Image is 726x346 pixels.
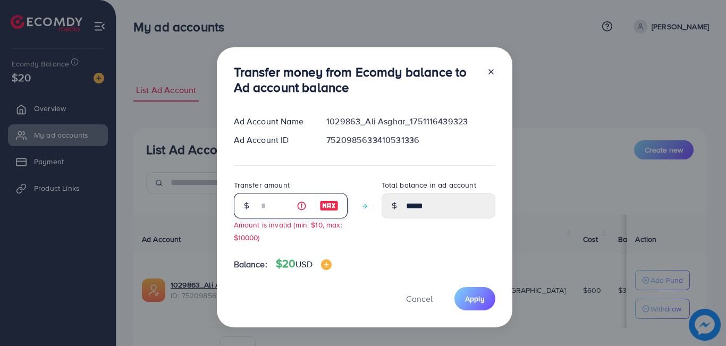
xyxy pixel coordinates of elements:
h3: Transfer money from Ecomdy balance to Ad account balance [234,64,478,95]
div: Ad Account Name [225,115,318,128]
div: 1029863_Ali Asghar_1751116439323 [318,115,503,128]
span: Apply [465,293,485,304]
h4: $20 [276,257,332,271]
label: Transfer amount [234,180,290,190]
small: Amount is invalid (min: $10, max: $10000) [234,220,342,242]
span: Cancel [406,293,433,305]
div: Ad Account ID [225,134,318,146]
div: 7520985633410531336 [318,134,503,146]
label: Total balance in ad account [382,180,476,190]
button: Apply [454,287,495,310]
img: image [319,199,339,212]
span: Balance: [234,258,267,271]
button: Cancel [393,287,446,310]
img: image [321,259,332,270]
span: USD [296,258,312,270]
